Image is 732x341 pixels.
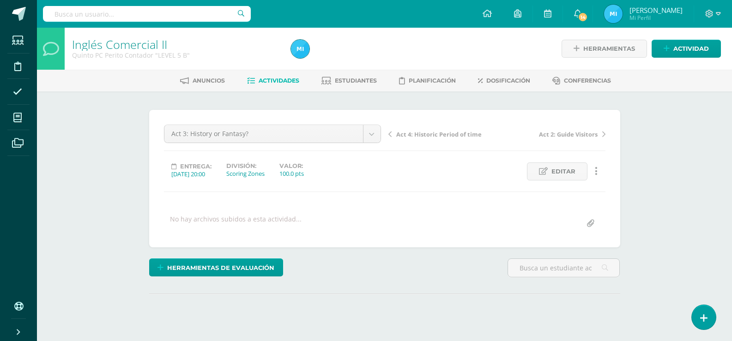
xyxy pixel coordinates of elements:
[321,73,377,88] a: Estudiantes
[171,170,212,178] div: [DATE] 20:00
[552,73,611,88] a: Conferencias
[259,77,299,84] span: Actividades
[578,12,588,22] span: 14
[291,40,309,58] img: 081d33c50c84a8c124d5b9758954ec13.png
[629,14,683,22] span: Mi Perfil
[247,73,299,88] a: Actividades
[72,51,280,60] div: Quinto PC Perito Contador 'LEVEL 5 B'
[673,40,709,57] span: Actividad
[652,40,721,58] a: Actividad
[193,77,225,84] span: Anuncios
[497,129,605,138] a: Act 2: Guide Visitors
[43,6,251,22] input: Busca un usuario...
[409,77,456,84] span: Planificación
[180,163,212,170] span: Entrega:
[279,169,304,178] div: 100.0 pts
[583,40,635,57] span: Herramientas
[279,162,304,169] label: Valor:
[399,73,456,88] a: Planificación
[508,259,619,277] input: Busca un estudiante aquí...
[149,258,283,276] a: Herramientas de evaluación
[171,125,356,143] span: Act 3: History or Fantasy?
[539,130,598,138] span: Act 2: Guide Visitors
[478,73,530,88] a: Dosificación
[72,36,167,52] a: Inglés Comercial II
[562,40,647,58] a: Herramientas
[164,125,381,143] a: Act 3: History or Fantasy?
[72,38,280,51] h1: Inglés Comercial II
[396,130,482,138] span: Act 4: Historic Period of time
[629,6,683,15] span: [PERSON_NAME]
[180,73,225,88] a: Anuncios
[564,77,611,84] span: Conferencias
[226,169,265,178] div: Scoring Zones
[170,215,302,233] div: No hay archivos subidos a esta actividad...
[486,77,530,84] span: Dosificación
[551,163,575,180] span: Editar
[226,162,265,169] label: División:
[604,5,623,23] img: 081d33c50c84a8c124d5b9758954ec13.png
[388,129,497,138] a: Act 4: Historic Period of time
[335,77,377,84] span: Estudiantes
[167,259,274,276] span: Herramientas de evaluación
